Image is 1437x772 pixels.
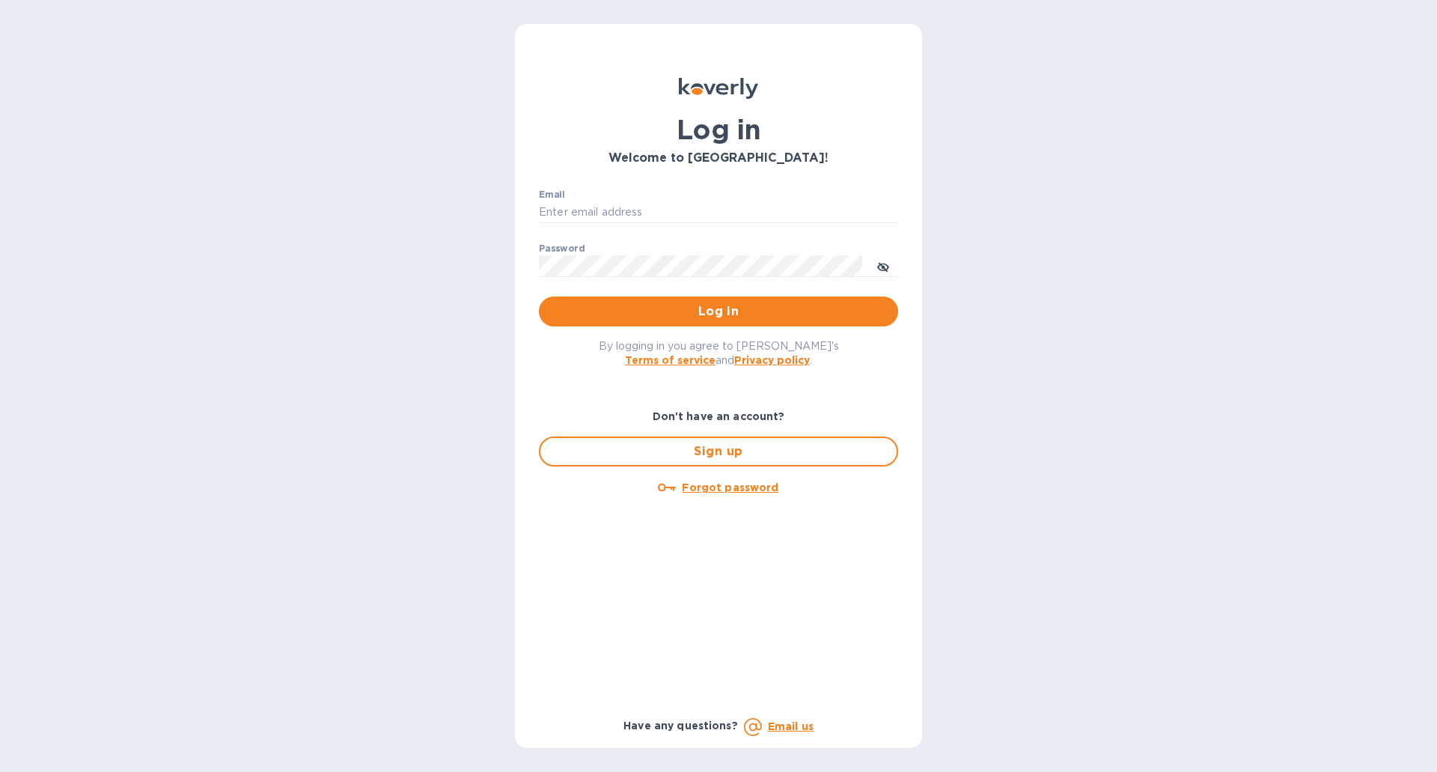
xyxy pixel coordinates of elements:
[539,244,585,253] label: Password
[599,340,839,366] span: By logging in you agree to [PERSON_NAME]'s and .
[551,303,886,320] span: Log in
[623,720,738,732] b: Have any questions?
[552,443,885,461] span: Sign up
[539,114,898,145] h1: Log in
[539,297,898,326] button: Log in
[653,410,785,422] b: Don't have an account?
[768,720,814,732] a: Email us
[539,190,565,199] label: Email
[539,151,898,165] h3: Welcome to [GEOGRAPHIC_DATA]!
[679,78,758,99] img: Koverly
[868,251,898,281] button: toggle password visibility
[539,201,898,224] input: Enter email address
[539,437,898,466] button: Sign up
[682,481,778,493] u: Forgot password
[734,354,810,366] a: Privacy policy
[625,354,716,366] a: Terms of service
